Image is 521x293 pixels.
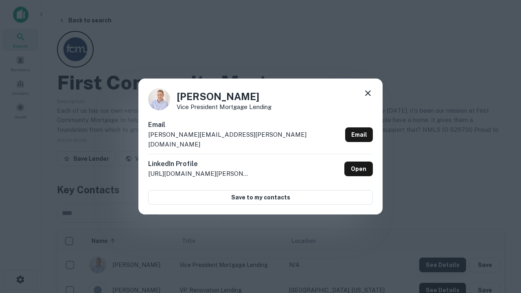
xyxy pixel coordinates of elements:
a: Email [345,127,373,142]
button: Save to my contacts [148,190,373,205]
iframe: Chat Widget [480,202,521,241]
h4: [PERSON_NAME] [177,89,271,104]
p: Vice President Mortgage Lending [177,104,271,110]
p: [PERSON_NAME][EMAIL_ADDRESS][PERSON_NAME][DOMAIN_NAME] [148,130,342,149]
h6: Email [148,120,342,130]
h6: LinkedIn Profile [148,159,250,169]
img: 1520878720083 [148,88,170,110]
p: [URL][DOMAIN_NAME][PERSON_NAME] [148,169,250,179]
a: Open [344,162,373,176]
